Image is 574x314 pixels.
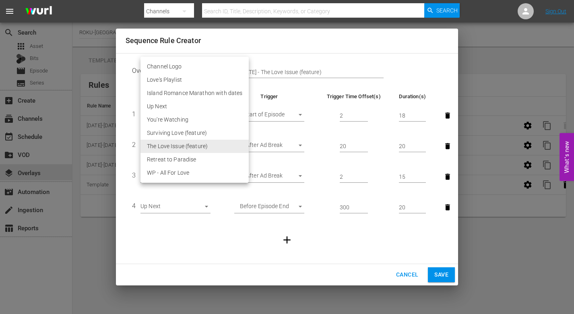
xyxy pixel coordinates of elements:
[560,133,574,181] button: Open Feedback Widget
[5,6,14,16] span: menu
[140,73,249,87] li: Love's Playlist
[140,113,249,126] li: You're Watching
[140,60,249,73] li: Channel Logo
[436,3,458,18] span: Search
[140,87,249,100] li: Island Romance Marathon with dates
[140,126,249,140] li: Surviving Love (feature)
[140,140,249,153] li: The Love Issue (feature)
[545,8,566,14] a: Sign Out
[140,166,249,180] li: WP - All For Love
[140,153,249,166] li: Retreat to Paradise
[19,2,58,21] img: ans4CAIJ8jUAAAAAAAAAAAAAAAAAAAAAAAAgQb4GAAAAAAAAAAAAAAAAAAAAAAAAJMjXAAAAAAAAAAAAAAAAAAAAAAAAgAT5G...
[140,100,249,113] li: Up Next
